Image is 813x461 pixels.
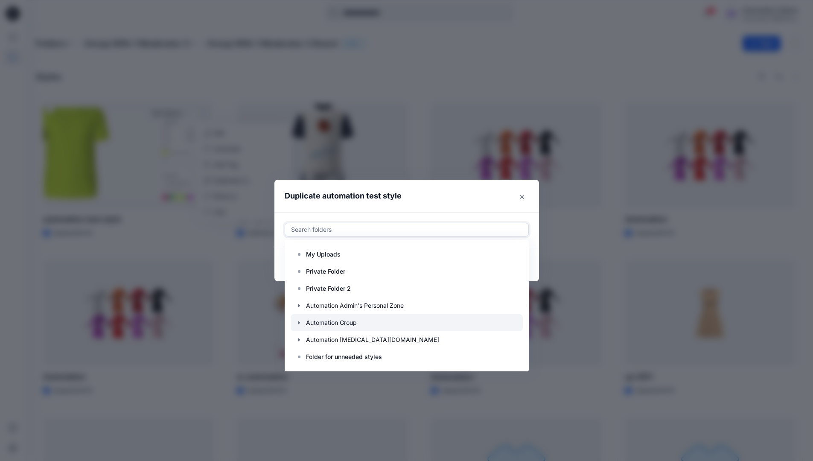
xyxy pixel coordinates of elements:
p: Duplicate automation test style [285,190,402,202]
p: Private Folder [306,266,345,277]
p: Folder for unneeded styles [306,352,382,362]
p: Private Folder 2 [306,283,351,294]
p: My Uploads [306,249,341,260]
button: Close [515,190,529,204]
